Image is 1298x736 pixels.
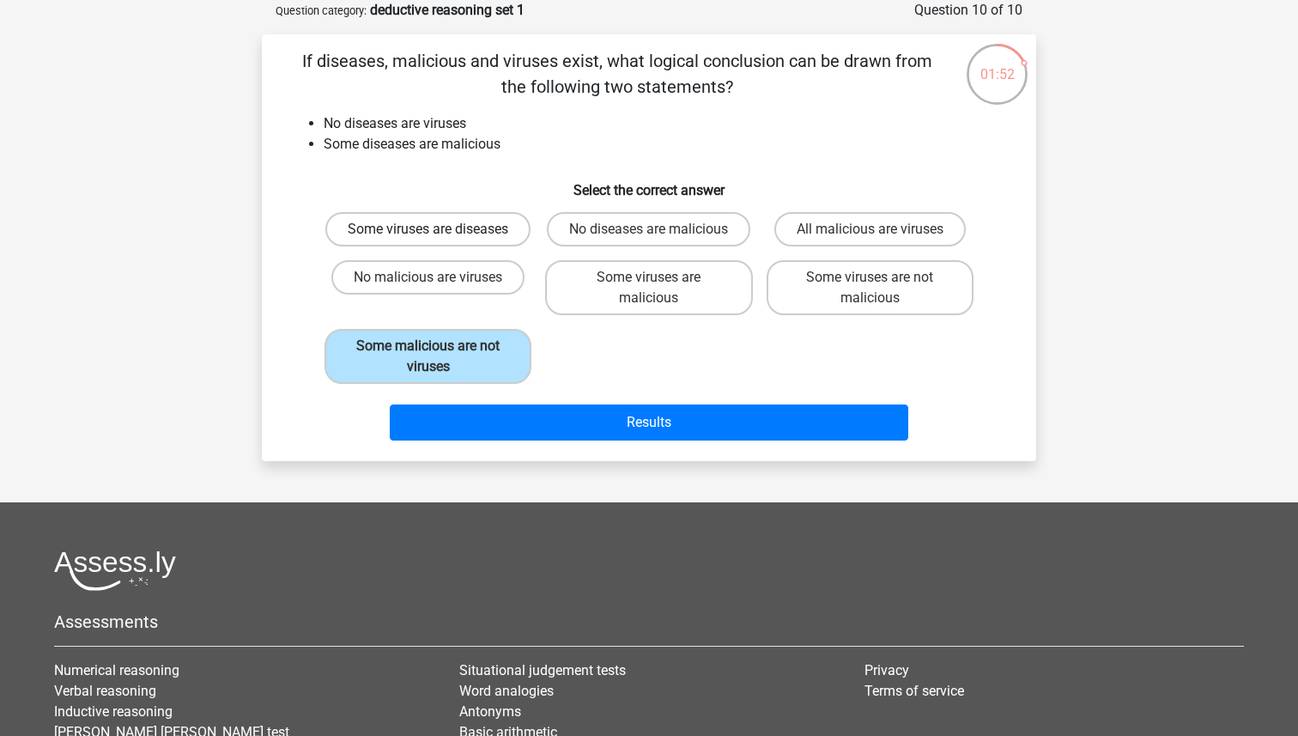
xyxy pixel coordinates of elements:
label: Some malicious are not viruses [324,329,531,384]
label: All malicious are viruses [774,212,966,246]
label: Some viruses are diseases [325,212,531,246]
strong: deductive reasoning set 1 [370,2,525,18]
label: Some viruses are malicious [545,260,752,315]
a: Numerical reasoning [54,662,179,678]
a: Privacy [864,662,909,678]
a: Antonyms [459,703,521,720]
button: Results [390,404,909,441]
p: If diseases, malicious and viruses exist, what logical conclusion can be drawn from the following... [289,48,944,100]
a: Inductive reasoning [54,703,173,720]
label: No diseases are malicious [547,212,750,246]
a: Situational judgement tests [459,662,626,678]
small: Question category: [276,4,367,17]
label: No malicious are viruses [331,260,525,295]
li: Some diseases are malicious [324,134,1009,155]
img: Assessly logo [54,550,176,591]
a: Terms of service [864,683,964,699]
a: Word analogies [459,683,554,699]
label: Some viruses are not malicious [767,260,973,315]
h5: Assessments [54,611,1244,632]
li: No diseases are viruses [324,113,1009,134]
div: 01:52 [965,42,1029,85]
h6: Select the correct answer [289,168,1009,198]
a: Verbal reasoning [54,683,156,699]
